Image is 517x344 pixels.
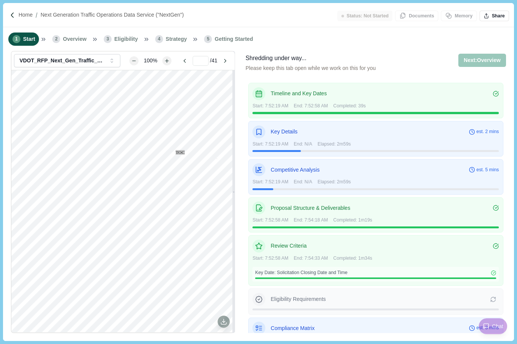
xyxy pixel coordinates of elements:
span: 3 [104,35,112,43]
span: ACRONYMS: [39,113,64,117]
span: Completed: 1m34s [333,255,372,262]
span: detection by accessing real time and historical data, analytics and visualizations generated from... [32,196,203,200]
span: Getting Started [215,35,253,43]
span: 4 [155,35,163,43]
img: Forward slash icon [9,12,16,19]
span: End: 7:54:33 AM [294,255,328,262]
span: 5 [204,35,212,43]
span:  [45,150,47,155]
span: PURPOSE: [32,172,53,176]
button: Zoom out [129,56,139,65]
span:  [45,134,47,138]
span:  [45,145,47,149]
span: DSBSD [175,118,188,122]
span:  [45,118,47,122]
span: managed sensor networks. This initiative supports data driven incident response and decision maki... [32,200,206,205]
span: [GEOGRAPHIC_DATA] [18,81,53,85]
span: Contract Period: The contract period will be from date of award through infrastructure installation [32,220,195,224]
span: the electronic proposal response in eVA. Offerors selecting [113,243,212,248]
span: [US_STATE] Department of Transportation [52,145,126,149]
span: Chat [492,322,503,330]
span: Start: 7:52:58 AM [252,255,288,262]
span: This solicitation includes the requirement for the Offeror to submit a Small Business [63,239,204,243]
div: VDOT_RFP_Next_Gen_Traffic_Operations_Data_Service_Final.pdf [19,57,106,64]
span: one-year renewal terms [32,229,71,233]
a: Next Generation Traffic Operations Data Service ("NextGen") [40,11,184,19]
span: Small, Women-owned and Minority-owned business [52,134,140,138]
p: Review Criteria [271,242,493,250]
button: Go to next page [219,56,232,65]
span: Freedom of Information Act [52,123,99,127]
button: Next:Overview [458,54,506,67]
button: Zoom in [162,56,171,65]
span: Start: 7:52:19 AM [252,179,288,186]
span: hardware or a system. [32,210,68,214]
span: est. 5 mins [477,167,499,174]
span:  [45,139,47,144]
span: End: N/A [294,141,312,148]
span: The purpose of this Request for Proposal (RFP) is to solicit responses and establish a contract t... [32,181,202,186]
p: Compliance Matrix [271,324,469,332]
span: Request for Proposal [52,129,87,133]
span: / 41 [210,57,217,65]
span: Elapsed: 2m59s [318,141,351,148]
span: Completed: 1m19s [333,217,372,224]
span: Title: Next Generation Traffic Operations [18,89,76,93]
span: If the Offeror is the not a DSBSD-certified small business, the “I Plan To Use Subcontractors” bo... [32,267,210,271]
span: VDOT [175,145,187,149]
span: Overview [63,35,86,43]
span: “Vendor Will Complete All Work” box must be certified as a small/micro business by the Commonweal... [32,248,213,253]
span: ITS [175,156,182,160]
span: Eligibility [114,35,138,43]
span: Traffic Operation Center [52,150,94,155]
button: VDOT_RFP_Next_Gen_Traffic_Operations_Data_Service_Final.pdf [14,54,120,67]
span: SWaM [175,134,188,138]
span: Start: 7:52:19 AM [252,103,288,110]
span: End: N/A [294,179,312,186]
span: Start [23,35,35,43]
span: Strategy [166,35,187,43]
span:  [45,129,47,133]
span: est. 3 mins [477,325,499,332]
a: Home [19,11,33,19]
span:  [45,156,47,160]
span: End: 7:54:18 AM [294,217,328,224]
p: Timeline and Key Dates [271,90,493,98]
span: (implementation) plus two (2) years of production, with the opportunity for two (2) optional, con... [32,225,207,229]
span: FOIA [175,123,185,127]
span: Department of Small Business and Supplier Diversity [52,118,142,122]
p: Key Details [271,128,469,136]
button: Go to previous page [178,56,192,65]
span: Administrative Services/ Procurement [18,77,70,81]
button: Chat [479,318,507,334]
span: II. [20,172,24,176]
span: competitive negotiation from qualified offerors to provide traffic data and analytics delivered a... [32,186,208,190]
span: 2 [52,35,60,43]
span: est. 2 mins [477,129,499,135]
span: 1 [12,35,20,43]
span: Start: 7:52:58 AM [252,217,288,224]
p: Please keep this tab open while we work on this for you [246,64,376,72]
p: Eligibility Requirements [271,295,490,303]
span: selected and the Offeror shall identify on the SBSP attachment the portions of the contract that ... [32,272,202,276]
div: Shredding under way... [246,54,376,63]
span: End: 7:52:58 AM [294,103,328,110]
span: TOC [175,150,184,155]
span: RFP [175,129,183,133]
span: Subcontracting Plan (SBSP) Attachment D [32,243,103,248]
span: subcontracted to DSBSD-certified small business for the initial contract period and any subsequen... [32,277,211,281]
span: State Corporation Commission [52,139,104,144]
p: Competitive Analysis [271,166,469,174]
p: Proposal Structure & Deliverables [271,204,493,212]
span: Data Service (“NextGen”) [27,93,63,96]
span: Completed: 39s [333,103,366,110]
span: RFP # 159915 [18,85,38,88]
span: periods. [32,282,45,286]
span: Key Date: Solicitation Closing Date and Time [255,270,347,276]
span: Intelligent Transportation Systems [52,156,110,160]
span: Start: 7:52:19 AM [252,141,288,148]
span: to participate in the SWaM Program. [32,258,93,262]
span:  [45,123,47,127]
